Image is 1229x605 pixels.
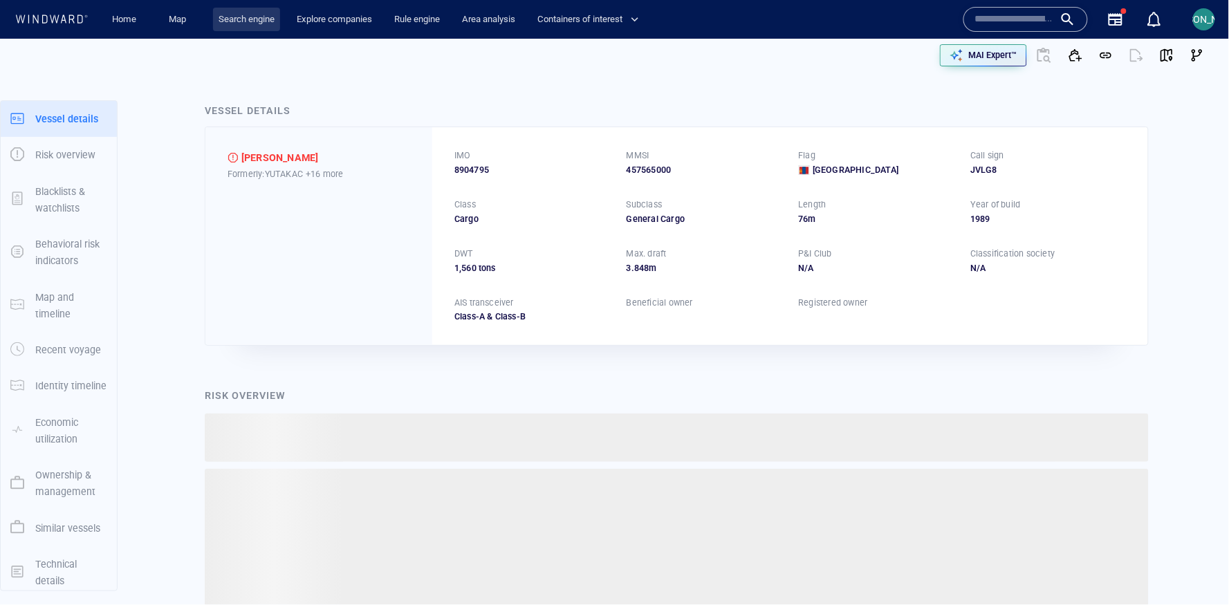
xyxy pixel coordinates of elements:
[799,297,868,309] p: Registered owner
[1,245,117,259] a: Behavioral risk indicators
[35,414,107,448] p: Economic utilization
[35,342,101,358] p: Recent voyage
[799,149,816,162] p: Flag
[205,387,286,404] div: Risk overview
[1,565,117,578] a: Technical details
[808,214,816,224] span: m
[1,137,117,173] button: Risk overview
[454,248,473,260] p: DWT
[454,297,514,309] p: AIS transceiver
[107,8,142,32] a: Home
[970,262,1126,274] div: N/A
[1,101,117,137] button: Vessel details
[35,556,107,590] p: Technical details
[306,167,344,181] p: +16 more
[241,149,319,166] div: [PERSON_NAME]
[970,198,1021,211] p: Year of build
[537,12,639,28] span: Containers of interest
[228,153,239,162] div: High risk due to smuggling related indicators
[158,8,202,32] button: Map
[1,476,117,490] a: Ownership & management
[1,379,117,392] a: Identity timeline
[35,378,107,394] p: Identity timeline
[1091,40,1121,71] button: Get link
[1,148,117,161] a: Risk overview
[205,413,1149,462] span: ‌
[35,289,107,323] p: Map and timeline
[627,248,667,260] p: Max. draft
[799,198,826,211] p: Length
[456,8,521,32] a: Area analysis
[291,8,378,32] a: Explore companies
[205,102,290,119] div: Vessel details
[627,213,782,225] div: General Cargo
[627,164,782,176] div: 457565000
[970,213,1126,225] div: 1989
[1,510,117,546] button: Similar vessels
[228,167,410,181] div: Formerly: YUTAKAC
[970,248,1055,260] p: Classification society
[627,149,649,162] p: MMSI
[454,198,476,211] p: Class
[454,149,471,162] p: IMO
[1,298,117,311] a: Map and timeline
[35,147,95,163] p: Risk overview
[1,457,117,510] button: Ownership & management
[213,8,280,32] a: Search engine
[1,174,117,227] button: Blacklists & watchlists
[1152,40,1182,71] button: View on map
[1,343,117,356] a: Recent voyage
[1170,543,1219,595] iframe: Chat
[35,183,107,217] p: Blacklists & watchlists
[1,332,117,368] button: Recent voyage
[970,149,1004,162] p: Call sign
[1190,6,1218,33] button: [PERSON_NAME]
[532,8,651,32] button: Containers of interest
[488,311,493,322] span: &
[1,404,117,458] button: Economic utilization
[799,262,954,274] div: N/A
[1,279,117,333] button: Map and timeline
[389,8,445,32] a: Rule engine
[649,263,657,273] span: m
[1,546,117,599] button: Technical details
[799,248,833,260] p: P&I Club
[627,198,663,211] p: Subclass
[35,520,100,537] p: Similar vessels
[634,263,649,273] span: 848
[799,214,808,224] span: 76
[1,423,117,436] a: Economic utilization
[241,149,319,166] span: SUN SUN
[454,262,610,274] div: 1,560 tons
[970,164,1126,176] div: JVLG8
[1,192,117,205] a: Blacklists & watchlists
[163,8,196,32] a: Map
[940,44,1027,66] button: MAI Expert™
[454,164,489,176] span: 8904795
[1,368,117,404] button: Identity timeline
[1146,11,1163,28] div: Notification center
[1182,40,1212,71] button: Visual Link Analysis
[454,213,610,225] div: Cargo
[631,263,634,273] span: .
[485,311,526,322] span: Class-B
[1,521,117,534] a: Similar vessels
[813,164,898,176] span: [GEOGRAPHIC_DATA]
[35,467,107,501] p: Ownership & management
[35,236,107,270] p: Behavioral risk indicators
[1,111,117,124] a: Vessel details
[969,49,1017,62] p: MAI Expert™
[627,297,693,309] p: Beneficial owner
[102,8,147,32] button: Home
[1,226,117,279] button: Behavioral risk indicators
[627,263,631,273] span: 3
[35,111,98,127] p: Vessel details
[454,311,485,322] span: Class-A
[1060,40,1091,71] button: Add to vessel list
